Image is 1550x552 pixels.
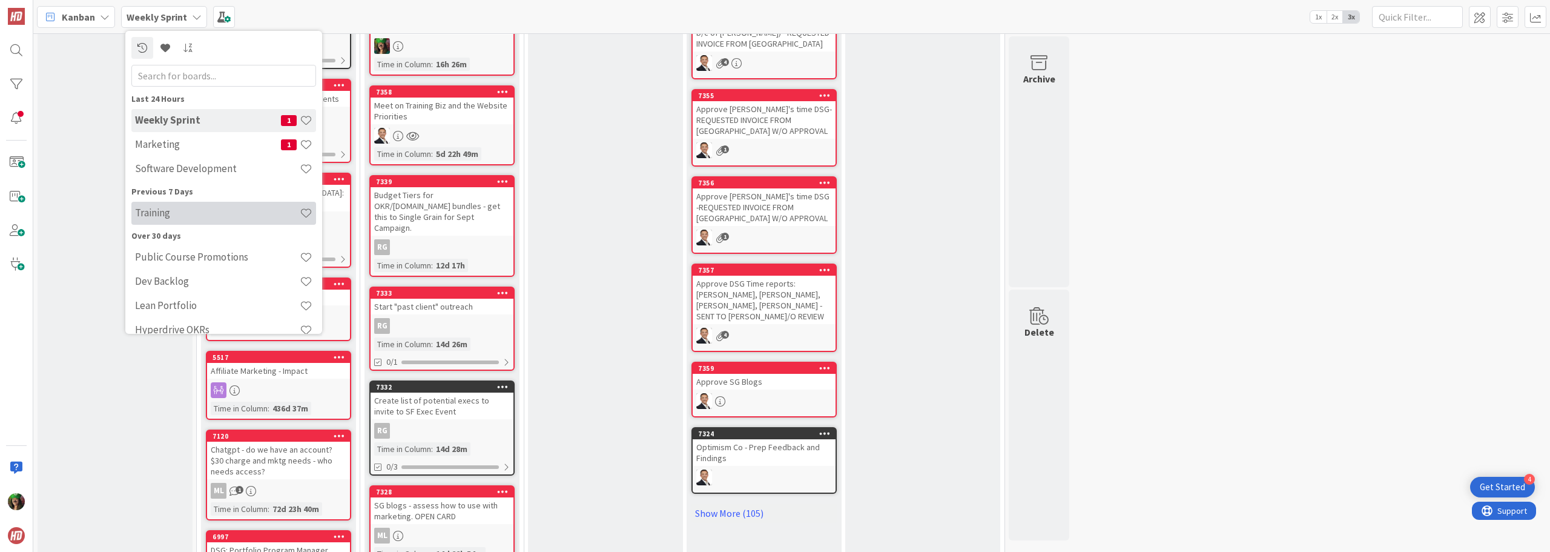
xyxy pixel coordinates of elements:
[371,497,513,524] div: SG blogs - assess how to use with marketing. OPEN CARD
[131,93,316,105] div: Last 24 Hours
[431,259,433,272] span: :
[374,528,390,544] div: ML
[691,89,837,167] a: 7355Approve [PERSON_NAME]'s time DSG- REQUESTED INVOICE FROM [GEOGRAPHIC_DATA] W/O APPROVALSL
[131,230,316,242] div: Over 30 days
[693,55,836,71] div: SL
[371,239,513,255] div: RG
[269,502,322,516] div: 72d 23h 40m
[374,338,431,351] div: Time in Column
[371,176,513,187] div: 7339
[721,58,729,66] span: 4
[371,487,513,497] div: 7328
[211,402,268,415] div: Time in Column
[693,374,836,390] div: Approve SG Blogs
[376,88,513,96] div: 7358
[693,363,836,374] div: 7359
[131,185,316,198] div: Previous 7 Days
[269,402,311,415] div: 436d 37m
[371,393,513,419] div: Create list of potential execs to invite to SF Exec Event
[1023,71,1055,86] div: Archive
[374,239,390,255] div: RG
[698,179,836,187] div: 7356
[207,352,350,363] div: 5517
[693,230,836,245] div: SL
[1024,325,1054,339] div: Delete
[371,299,513,314] div: Start "past client" outreach
[211,502,268,516] div: Time in Column
[693,142,836,158] div: SL
[369,287,515,371] a: 7333Start "past client" outreachRGTime in Column:14d 26m0/1
[693,363,836,390] div: 7359Approve SG Blogs
[376,178,513,186] div: 7339
[207,431,350,442] div: 7120
[135,114,281,126] h4: Weekly Sprint
[721,233,729,241] span: 1
[213,353,350,362] div: 5517
[1480,481,1525,493] div: Get Started
[693,90,836,139] div: 7355Approve [PERSON_NAME]'s time DSG- REQUESTED INVOICE FROM [GEOGRAPHIC_DATA] W/O APPROVAL
[693,188,836,226] div: Approve [PERSON_NAME]'s time DSG -REQUESTED INVOICE FROM [GEOGRAPHIC_DATA] W/O APPROVAL
[371,87,513,124] div: 7358Meet on Training Biz and the Website Priorities
[693,428,836,439] div: 7324
[25,2,55,16] span: Support
[207,483,350,499] div: ML
[213,533,350,541] div: 6997
[207,531,350,542] div: 6997
[696,328,712,344] img: SL
[376,383,513,391] div: 7332
[207,442,350,479] div: Chatgpt - do we have an account? $30 charge and mktg needs - who needs access?
[431,338,433,351] span: :
[371,528,513,544] div: ML
[371,487,513,524] div: 7328SG blogs - assess how to use with marketing. OPEN CARD
[1470,477,1535,497] div: Open Get Started checklist, remaining modules: 4
[374,147,431,161] div: Time in Column
[698,91,836,100] div: 7355
[693,265,836,276] div: 7357
[693,265,836,324] div: 7357Approve DSG Time reports: [PERSON_NAME], [PERSON_NAME], [PERSON_NAME], [PERSON_NAME] - SENT T...
[374,259,431,272] div: Time in Column
[386,356,398,368] span: 0/1
[135,275,300,287] h4: Dev Backlog
[721,331,729,339] span: 4
[433,338,470,351] div: 14d 26m
[693,90,836,101] div: 7355
[1310,11,1327,23] span: 1x
[721,145,729,153] span: 1
[374,58,431,71] div: Time in Column
[693,393,836,409] div: SL
[62,10,95,24] span: Kanban
[131,65,316,87] input: Search for boards...
[236,486,243,494] span: 1
[433,259,468,272] div: 12d 17h
[8,8,25,25] img: Visit kanbanzone.com
[207,352,350,379] div: 5517Affiliate Marketing - Impact
[696,393,712,409] img: SL
[433,442,470,456] div: 14d 28m
[371,318,513,334] div: RG
[369,381,515,476] a: 7332Create list of potential execs to invite to SF Exec EventRGTime in Column:14d 28m0/3
[374,128,390,144] img: SL
[281,115,297,126] span: 1
[374,423,390,439] div: RG
[135,138,281,150] h4: Marketing
[371,87,513,98] div: 7358
[698,266,836,274] div: 7357
[433,58,470,71] div: 16h 26m
[698,364,836,373] div: 7359
[206,351,351,420] a: 5517Affiliate Marketing - ImpactTime in Column:436d 37m
[431,442,433,456] span: :
[698,430,836,438] div: 7324
[127,11,187,23] b: Weekly Sprint
[211,483,226,499] div: ML
[135,324,300,336] h4: Hyperdrive OKRs
[376,289,513,298] div: 7333
[386,461,398,473] span: 0/3
[374,38,390,54] img: SL
[8,527,25,544] img: avatar
[369,7,515,76] a: Feedback on AI classesSLTime in Column:16h 26m
[371,382,513,393] div: 7332
[693,276,836,324] div: Approve DSG Time reports: [PERSON_NAME], [PERSON_NAME], [PERSON_NAME], [PERSON_NAME] - SENT TO [P...
[374,442,431,456] div: Time in Column
[433,147,481,161] div: 5d 22h 49m
[268,402,269,415] span: :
